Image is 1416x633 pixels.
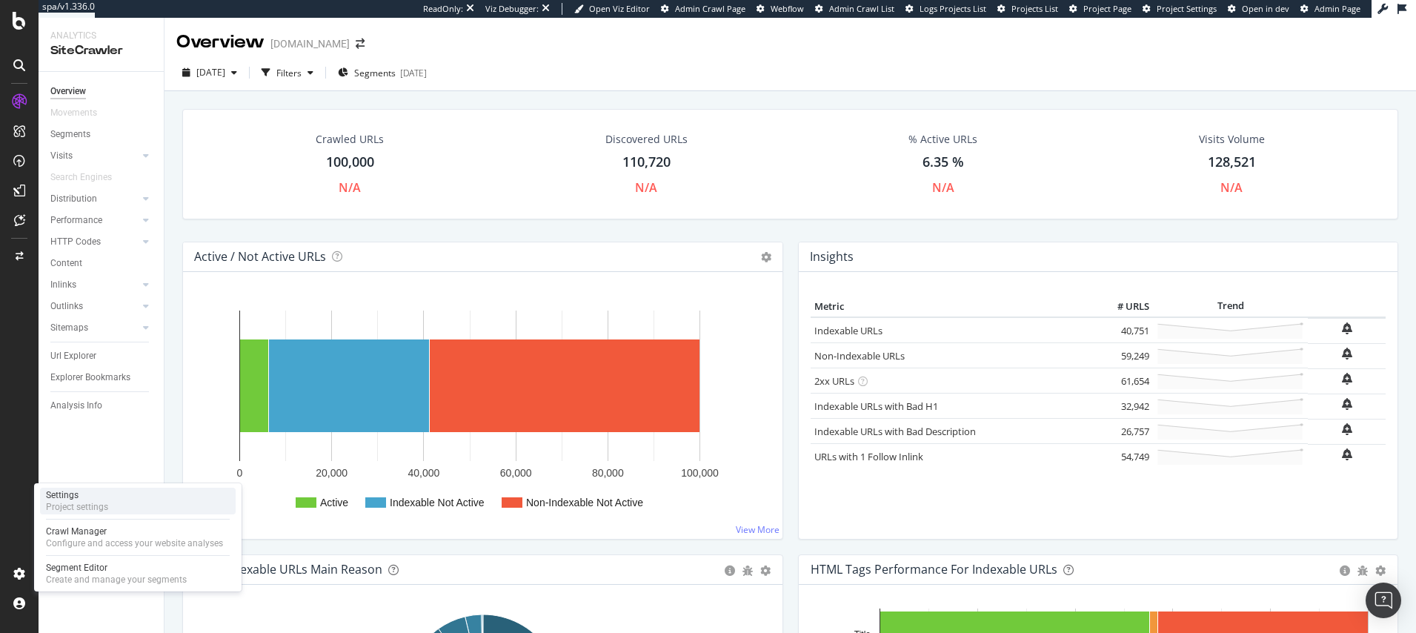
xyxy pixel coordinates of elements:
[316,132,384,147] div: Crawled URLs
[50,277,76,293] div: Inlinks
[1342,423,1352,435] div: bell-plus
[320,497,348,508] text: Active
[50,30,152,42] div: Analytics
[50,398,153,414] a: Analysis Info
[1094,368,1153,394] td: 61,654
[390,497,485,508] text: Indexable Not Active
[1094,343,1153,368] td: 59,249
[1143,3,1217,15] a: Project Settings
[814,400,938,413] a: Indexable URLs with Bad H1
[316,467,348,479] text: 20,000
[1357,566,1368,576] div: bug
[50,234,139,250] a: HTTP Codes
[1342,448,1352,460] div: bell-plus
[50,256,153,271] a: Content
[50,348,96,364] div: Url Explorer
[270,36,350,51] div: [DOMAIN_NAME]
[1199,132,1265,147] div: Visits Volume
[811,562,1057,577] div: HTML Tags Performance for Indexable URLs
[40,488,236,514] a: SettingsProject settings
[1375,566,1386,576] div: gear
[1314,3,1360,14] span: Admin Page
[50,127,153,142] a: Segments
[1157,3,1217,14] span: Project Settings
[1340,566,1350,576] div: circle-info
[605,132,688,147] div: Discovered URLs
[1083,3,1131,14] span: Project Page
[50,398,102,414] div: Analysis Info
[195,296,771,527] svg: A chart.
[1366,583,1401,618] div: Open Intercom Messenger
[40,524,236,551] a: Crawl ManagerConfigure and access your website analyses
[661,3,745,15] a: Admin Crawl Page
[46,574,187,586] div: Create and manage your segments
[400,67,427,79] div: [DATE]
[771,3,804,14] span: Webflow
[1094,317,1153,343] td: 40,751
[50,105,112,121] a: Movements
[485,3,539,15] div: Viz Debugger:
[1242,3,1289,14] span: Open in dev
[589,3,650,14] span: Open Viz Editor
[332,61,433,84] button: Segments[DATE]
[40,560,236,587] a: Segment EditorCreate and manage your segments
[811,296,1094,318] th: Metric
[622,153,671,172] div: 110,720
[195,562,382,577] div: Non-Indexable URLs Main Reason
[326,153,374,172] div: 100,000
[339,179,361,196] div: N/A
[1094,444,1153,469] td: 54,749
[932,179,954,196] div: N/A
[50,127,90,142] div: Segments
[237,467,243,479] text: 0
[50,299,139,314] a: Outlinks
[905,3,986,15] a: Logs Projects List
[50,42,152,59] div: SiteCrawler
[1153,296,1308,318] th: Trend
[194,247,326,267] h4: Active / Not Active URLs
[1300,3,1360,15] a: Admin Page
[997,3,1058,15] a: Projects List
[829,3,894,14] span: Admin Crawl List
[635,179,657,196] div: N/A
[276,67,302,79] div: Filters
[423,3,463,15] div: ReadOnly:
[46,562,187,574] div: Segment Editor
[50,348,153,364] a: Url Explorer
[50,277,139,293] a: Inlinks
[408,467,439,479] text: 40,000
[1094,296,1153,318] th: # URLS
[50,148,73,164] div: Visits
[46,489,108,501] div: Settings
[810,247,854,267] h4: Insights
[908,132,977,147] div: % Active URLs
[814,450,923,463] a: URLs with 1 Follow Inlink
[592,467,624,479] text: 80,000
[50,299,83,314] div: Outlinks
[50,170,112,185] div: Search Engines
[1069,3,1131,15] a: Project Page
[574,3,650,15] a: Open Viz Editor
[814,374,854,388] a: 2xx URLs
[742,566,753,576] div: bug
[526,497,643,508] text: Non-Indexable Not Active
[725,566,735,576] div: circle-info
[176,61,243,84] button: [DATE]
[46,501,108,513] div: Project settings
[815,3,894,15] a: Admin Crawl List
[920,3,986,14] span: Logs Projects List
[50,370,153,385] a: Explorer Bookmarks
[50,191,139,207] a: Distribution
[176,30,265,55] div: Overview
[356,39,365,49] div: arrow-right-arrow-left
[50,148,139,164] a: Visits
[50,213,139,228] a: Performance
[757,3,804,15] a: Webflow
[1220,179,1243,196] div: N/A
[46,526,223,537] div: Crawl Manager
[354,67,396,79] span: Segments
[681,467,719,479] text: 100,000
[923,153,964,172] div: 6.35 %
[1342,398,1352,410] div: bell-plus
